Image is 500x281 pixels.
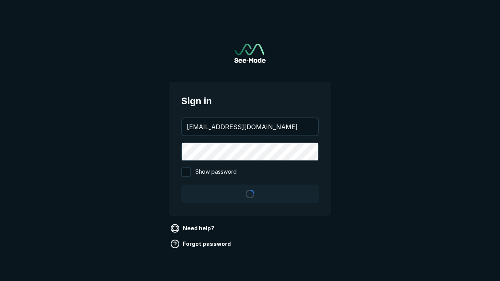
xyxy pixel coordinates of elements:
img: See-Mode Logo [234,44,266,63]
a: Go to sign in [234,44,266,63]
span: Sign in [181,94,319,108]
a: Forgot password [169,238,234,250]
input: your@email.com [182,118,318,135]
span: Show password [195,167,237,177]
a: Need help? [169,222,218,235]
